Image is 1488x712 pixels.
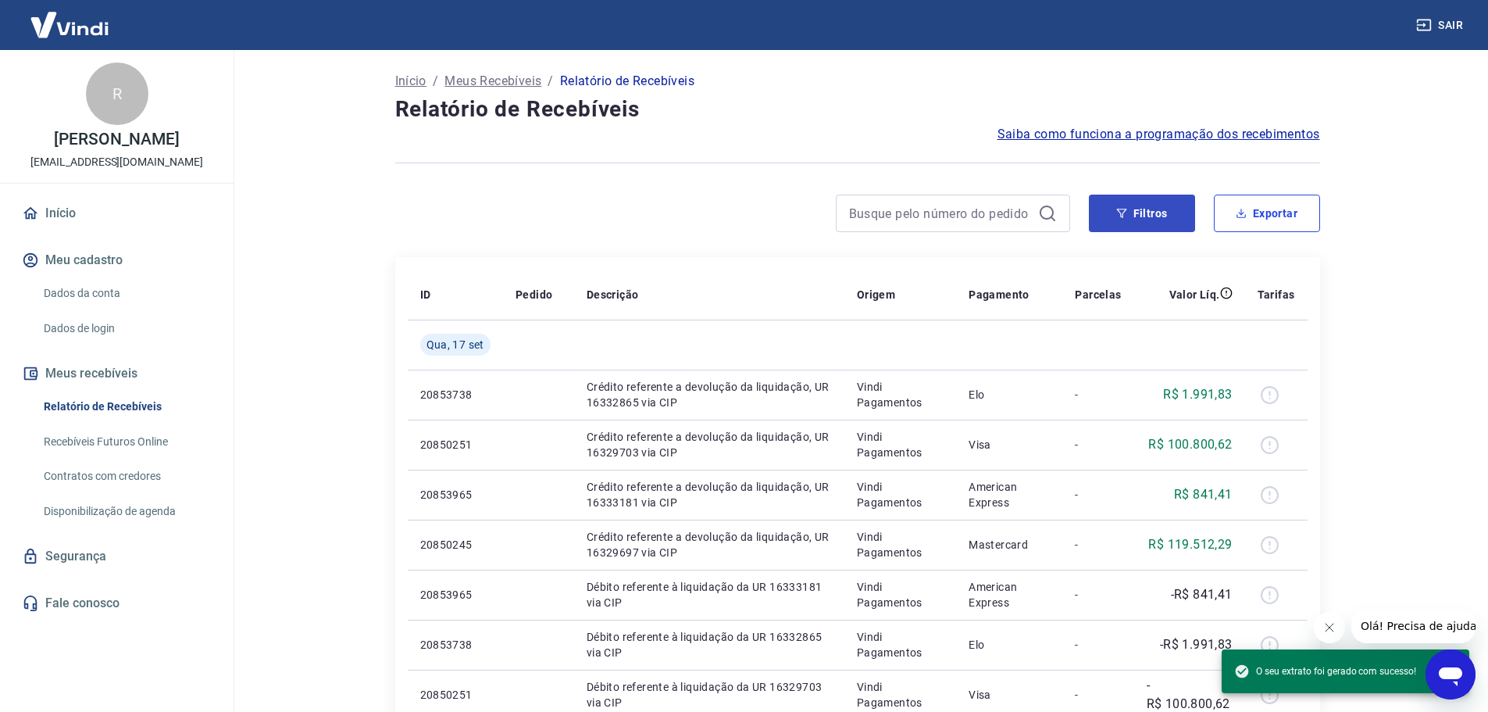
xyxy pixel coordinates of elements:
[587,629,832,660] p: Débito referente à liquidação da UR 16332865 via CIP
[857,679,944,710] p: Vindi Pagamentos
[420,587,491,603] p: 20853965
[19,243,215,277] button: Meu cadastro
[857,287,895,302] p: Origem
[969,637,1050,653] p: Elo
[426,337,484,352] span: Qua, 17 set
[587,379,832,410] p: Crédito referente a devolução da liquidação, UR 16332865 via CIP
[857,579,944,610] p: Vindi Pagamentos
[420,437,491,453] p: 20850251
[857,379,944,410] p: Vindi Pagamentos
[857,429,944,460] p: Vindi Pagamentos
[30,154,203,170] p: [EMAIL_ADDRESS][DOMAIN_NAME]
[997,125,1320,144] a: Saiba como funciona a programação dos recebimentos
[857,529,944,560] p: Vindi Pagamentos
[433,72,438,91] p: /
[1351,609,1476,643] iframe: Mensagem da empresa
[1314,612,1345,643] iframe: Fechar mensagem
[395,72,426,91] a: Início
[587,579,832,610] p: Débito referente à liquidação da UR 16333181 via CIP
[19,1,120,48] img: Vindi
[37,391,215,423] a: Relatório de Recebíveis
[516,287,552,302] p: Pedido
[1075,637,1121,653] p: -
[857,629,944,660] p: Vindi Pagamentos
[1214,195,1320,232] button: Exportar
[37,426,215,458] a: Recebíveis Futuros Online
[1075,287,1121,302] p: Parcelas
[1075,687,1121,703] p: -
[587,479,832,510] p: Crédito referente a devolução da liquidação, UR 16333181 via CIP
[857,479,944,510] p: Vindi Pagamentos
[19,539,215,574] a: Segurança
[1075,387,1121,403] p: -
[420,537,491,553] p: 20850245
[587,287,639,302] p: Descrição
[1148,535,1232,554] p: R$ 119.512,29
[19,196,215,231] a: Início
[420,637,491,653] p: 20853738
[1160,635,1233,654] p: -R$ 1.991,83
[1426,649,1476,699] iframe: Botão para abrir a janela de mensagens
[37,313,215,345] a: Dados de login
[1163,385,1232,404] p: R$ 1.991,83
[849,202,1032,225] input: Busque pelo número do pedido
[19,356,215,391] button: Meus recebíveis
[969,687,1050,703] p: Visa
[560,72,694,91] p: Relatório de Recebíveis
[1234,664,1416,679] span: O seu extrato foi gerado com sucesso!
[395,94,1320,125] h4: Relatório de Recebíveis
[969,387,1050,403] p: Elo
[1075,437,1121,453] p: -
[37,277,215,309] a: Dados da conta
[548,72,553,91] p: /
[9,11,131,23] span: Olá! Precisa de ajuda?
[37,496,215,528] a: Disponibilização de agenda
[969,287,1029,302] p: Pagamento
[1075,587,1121,603] p: -
[587,679,832,710] p: Débito referente à liquidação da UR 16329703 via CIP
[1413,11,1469,40] button: Sair
[1169,287,1220,302] p: Valor Líq.
[587,529,832,560] p: Crédito referente a devolução da liquidação, UR 16329697 via CIP
[54,131,179,148] p: [PERSON_NAME]
[969,437,1050,453] p: Visa
[969,579,1050,610] p: American Express
[1148,435,1232,454] p: R$ 100.800,62
[37,460,215,492] a: Contratos com credores
[1075,487,1121,503] p: -
[1174,485,1233,504] p: R$ 841,41
[420,287,431,302] p: ID
[420,387,491,403] p: 20853738
[1089,195,1195,232] button: Filtros
[969,479,1050,510] p: American Express
[420,687,491,703] p: 20850251
[1171,585,1233,604] p: -R$ 841,41
[420,487,491,503] p: 20853965
[1075,537,1121,553] p: -
[86,63,148,125] div: R
[444,72,541,91] a: Meus Recebíveis
[1258,287,1295,302] p: Tarifas
[969,537,1050,553] p: Mastercard
[587,429,832,460] p: Crédito referente a devolução da liquidação, UR 16329703 via CIP
[19,586,215,621] a: Fale conosco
